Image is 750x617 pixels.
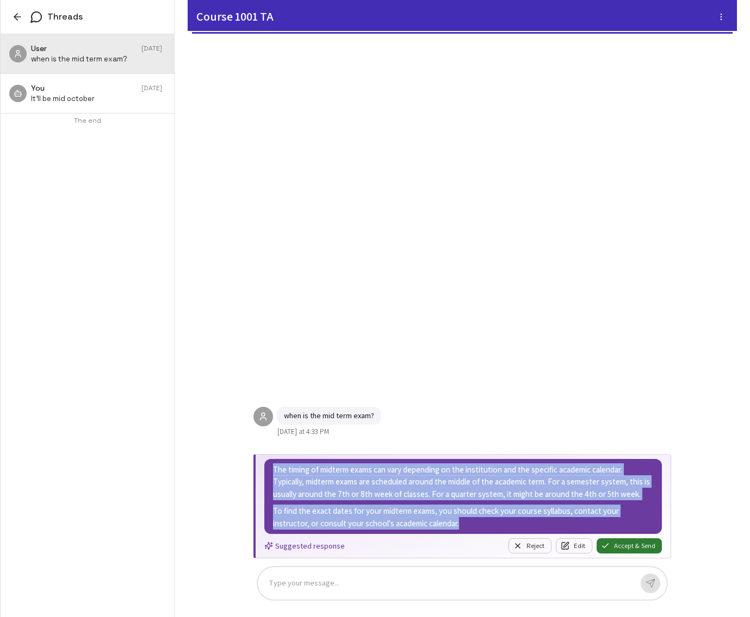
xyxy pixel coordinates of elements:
p: Suggested response [275,540,345,551]
span: [DATE] at 4:33 PM [277,427,329,437]
p: when is the mid term exam? [284,410,374,421]
span: [DATE] [141,43,162,54]
span: Reject [526,540,544,552]
span: [DATE] [141,83,162,94]
span: Accept & Send [614,540,655,552]
p: It'll be mid october [31,94,162,104]
button: Reject [509,538,551,553]
button: Edit [556,538,592,553]
p: The timing of midterm exams can vary depending on the institution and the specific academic calen... [273,463,653,500]
span: Edit [574,540,585,552]
svg: Suggested response [264,542,273,550]
p: To find the exact dates for your midterm exams, you should check your course syllabus, contact yo... [273,505,653,530]
button: Accept & Send [597,538,662,553]
p: when is the mid term exam? [31,54,162,65]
